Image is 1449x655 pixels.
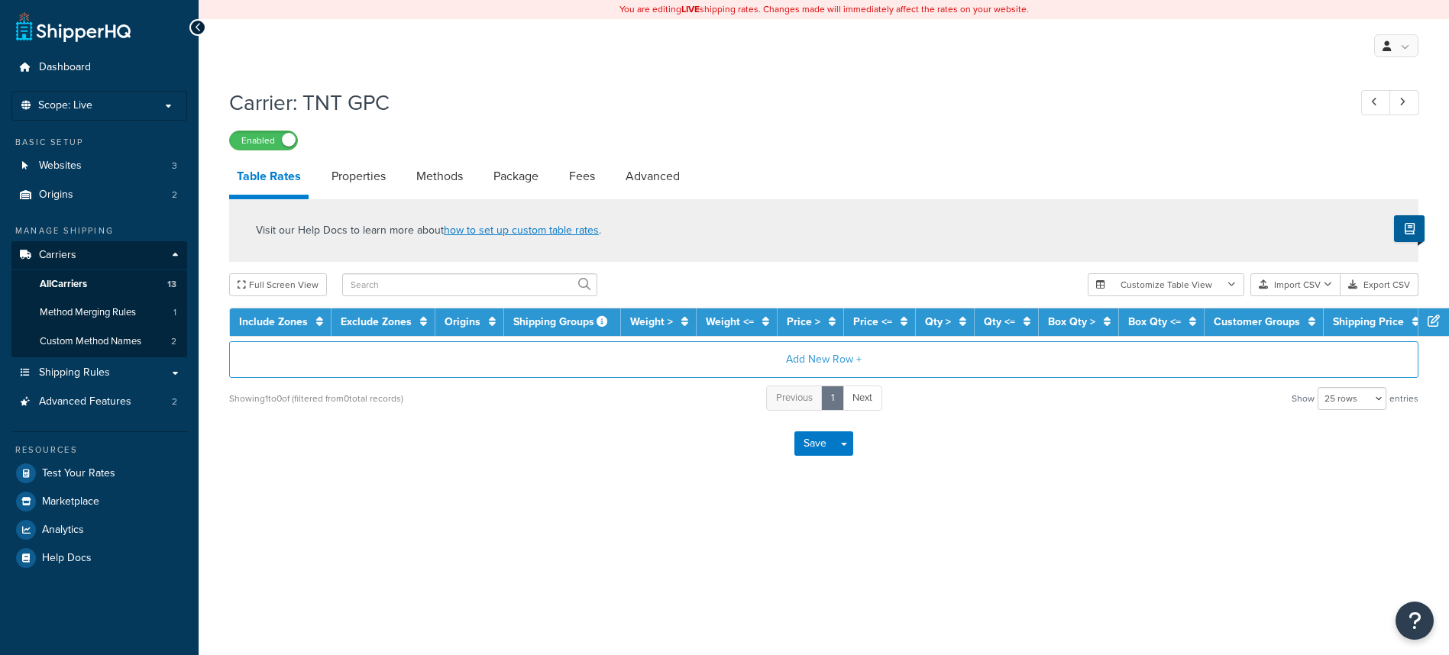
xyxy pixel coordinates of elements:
[42,467,115,480] span: Test Your Rates
[11,298,187,327] a: Method Merging Rules1
[172,189,177,202] span: 2
[11,152,187,180] li: Websites
[1128,314,1181,330] a: Box Qty <=
[11,298,187,327] li: Method Merging Rules
[11,241,187,269] a: Carriers
[11,544,187,572] a: Help Docs
[681,2,700,16] b: LIVE
[11,444,187,457] div: Resources
[229,158,309,199] a: Table Rates
[1341,273,1418,296] button: Export CSV
[256,222,601,239] p: Visit our Help Docs to learn more about .
[172,395,177,408] span: 2
[794,431,836,456] button: Save
[706,314,754,330] a: Weight <=
[39,189,73,202] span: Origins
[40,335,141,348] span: Custom Method Names
[11,136,187,149] div: Basic Setup
[11,516,187,544] a: Analytics
[39,61,91,74] span: Dashboard
[40,278,87,291] span: All Carriers
[1389,90,1419,115] a: Next Record
[324,158,393,195] a: Properties
[229,341,1418,378] button: Add New Row +
[38,99,92,112] span: Scope: Live
[11,327,187,356] li: Custom Method Names
[776,390,813,405] span: Previous
[504,308,621,336] th: Shipping Groups
[445,314,480,330] a: Origins
[39,366,110,379] span: Shipping Rules
[444,222,599,238] a: how to set up custom table rates
[1333,314,1404,330] a: Shipping Price
[39,160,82,173] span: Websites
[821,386,844,411] a: 1
[341,314,412,330] a: Exclude Zones
[172,160,177,173] span: 3
[618,158,687,195] a: Advanced
[1396,602,1434,640] button: Open Resource Center
[1250,273,1341,296] button: Import CSV
[1292,388,1315,409] span: Show
[11,270,187,298] a: AllCarriers13
[1214,314,1300,330] a: Customer Groups
[925,314,951,330] a: Qty >
[11,53,187,82] a: Dashboard
[39,249,76,262] span: Carriers
[561,158,603,195] a: Fees
[11,224,187,237] div: Manage Shipping
[11,181,187,209] li: Origins
[766,386,823,411] a: Previous
[1048,314,1095,330] a: Box Qty >
[409,158,471,195] a: Methods
[42,552,92,565] span: Help Docs
[853,314,892,330] a: Price <=
[11,460,187,487] a: Test Your Rates
[852,390,872,405] span: Next
[342,273,597,296] input: Search
[1394,215,1425,242] button: Show Help Docs
[984,314,1015,330] a: Qty <=
[42,524,84,537] span: Analytics
[11,388,187,416] a: Advanced Features2
[11,181,187,209] a: Origins2
[40,306,136,319] span: Method Merging Rules
[11,488,187,515] a: Marketplace
[843,386,882,411] a: Next
[167,278,176,291] span: 13
[11,152,187,180] a: Websites3
[229,88,1333,118] h1: Carrier: TNT GPC
[787,314,820,330] a: Price >
[230,131,297,150] label: Enabled
[11,388,187,416] li: Advanced Features
[630,314,673,330] a: Weight >
[11,327,187,356] a: Custom Method Names2
[1361,90,1391,115] a: Previous Record
[229,273,327,296] button: Full Screen View
[39,395,131,408] span: Advanced Features
[171,335,176,348] span: 2
[239,314,308,330] a: Include Zones
[1389,388,1418,409] span: entries
[11,359,187,387] a: Shipping Rules
[229,388,403,409] div: Showing 1 to 0 of (filtered from 0 total records)
[11,241,187,357] li: Carriers
[173,306,176,319] span: 1
[1088,273,1244,296] button: Customize Table View
[486,158,546,195] a: Package
[42,495,99,508] span: Marketplace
